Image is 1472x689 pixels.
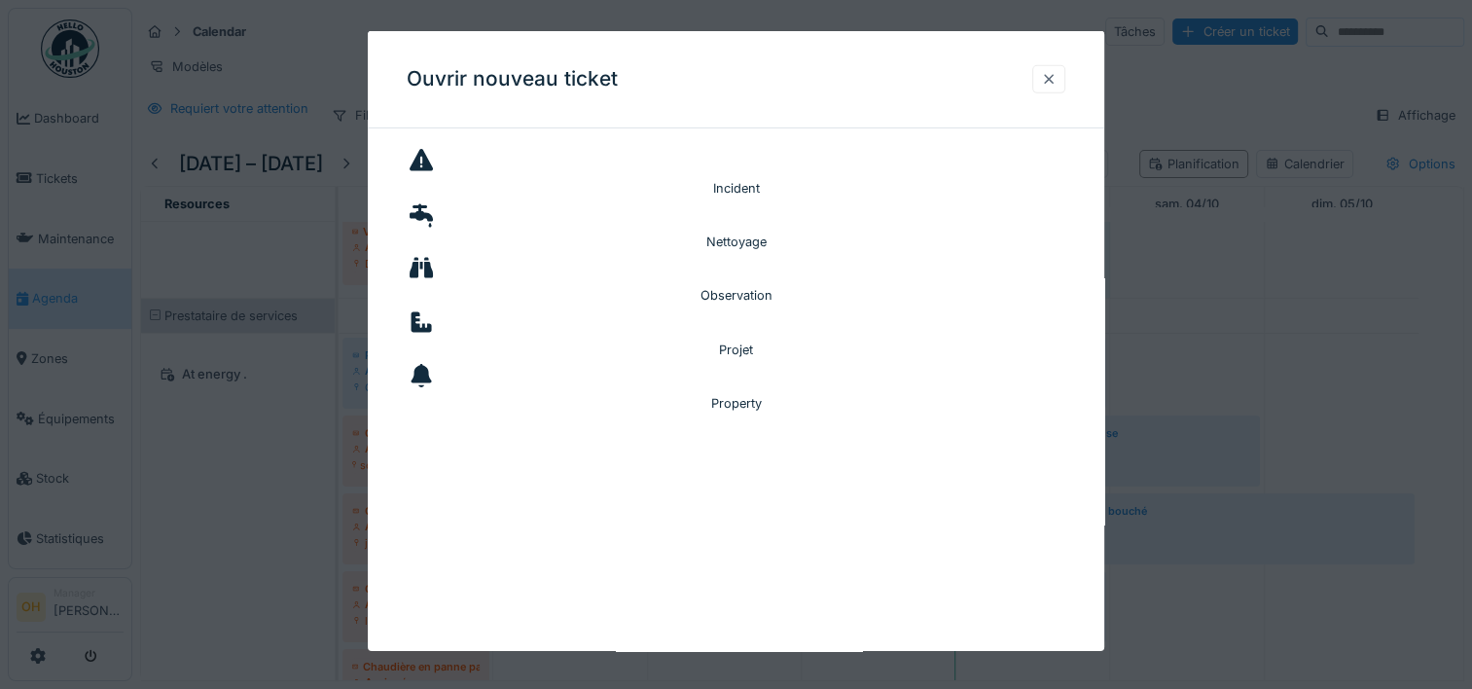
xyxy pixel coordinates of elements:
[407,340,1065,358] div: Projet
[407,179,1065,198] div: Incident
[407,233,1065,251] div: Nettoyage
[407,67,618,91] h3: Ouvrir nouveau ticket
[407,286,1065,305] div: Observation
[407,394,1065,413] div: Property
